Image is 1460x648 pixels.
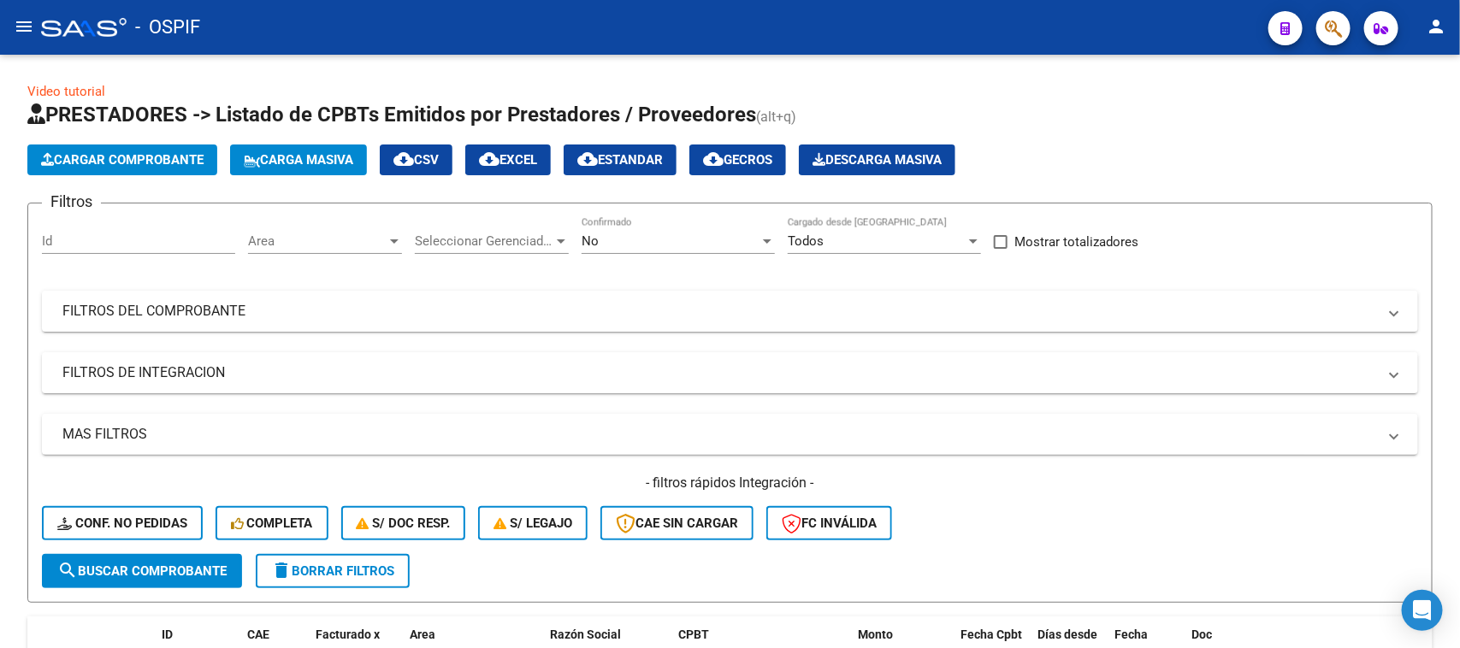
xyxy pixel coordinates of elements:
[799,144,955,175] button: Descarga Masiva
[703,152,772,168] span: Gecros
[27,144,217,175] button: Cargar Comprobante
[1014,232,1138,252] span: Mostrar totalizadores
[577,152,663,168] span: Estandar
[271,563,394,579] span: Borrar Filtros
[766,506,892,540] button: FC Inválida
[42,554,242,588] button: Buscar Comprobante
[788,233,824,249] span: Todos
[479,152,537,168] span: EXCEL
[465,144,551,175] button: EXCEL
[42,190,101,214] h3: Filtros
[42,291,1418,332] mat-expansion-panel-header: FILTROS DEL COMPROBANTE
[961,627,1022,641] span: Fecha Cpbt
[271,560,292,580] mat-icon: delete
[1402,590,1443,631] div: Open Intercom Messenger
[393,149,414,169] mat-icon: cloud_download
[393,152,439,168] span: CSV
[162,627,173,641] span: ID
[494,515,572,531] span: S/ legajo
[41,152,204,168] span: Cargar Comprobante
[410,627,435,641] span: Area
[14,16,34,37] mat-icon: menu
[577,149,598,169] mat-icon: cloud_download
[756,109,796,125] span: (alt+q)
[478,506,588,540] button: S/ legajo
[57,515,187,531] span: Conf. no pedidas
[248,233,387,249] span: Area
[57,560,78,580] mat-icon: search
[135,9,200,46] span: - OSPIF
[564,144,677,175] button: Estandar
[616,515,738,531] span: CAE SIN CARGAR
[703,149,724,169] mat-icon: cloud_download
[42,474,1418,492] h4: - filtros rápidos Integración -
[42,506,203,540] button: Conf. no pedidas
[27,103,756,127] span: PRESTADORES -> Listado de CPBTs Emitidos por Prestadores / Proveedores
[256,554,410,588] button: Borrar Filtros
[479,149,499,169] mat-icon: cloud_download
[244,152,353,168] span: Carga Masiva
[27,84,105,99] a: Video tutorial
[230,144,367,175] button: Carga Masiva
[62,363,1377,382] mat-panel-title: FILTROS DE INTEGRACION
[57,563,227,579] span: Buscar Comprobante
[62,302,1377,321] mat-panel-title: FILTROS DEL COMPROBANTE
[247,627,269,641] span: CAE
[600,506,754,540] button: CAE SIN CARGAR
[231,515,313,531] span: Completa
[415,233,553,249] span: Seleccionar Gerenciador
[799,144,955,175] app-download-masive: Descarga masiva de comprobantes (adjuntos)
[62,425,1377,444] mat-panel-title: MAS FILTROS
[341,506,466,540] button: S/ Doc Resp.
[678,627,709,641] span: CPBT
[813,152,942,168] span: Descarga Masiva
[42,352,1418,393] mat-expansion-panel-header: FILTROS DE INTEGRACION
[357,515,451,531] span: S/ Doc Resp.
[216,506,328,540] button: Completa
[380,144,452,175] button: CSV
[42,414,1418,455] mat-expansion-panel-header: MAS FILTROS
[858,627,893,641] span: Monto
[550,627,621,641] span: Razón Social
[689,144,786,175] button: Gecros
[582,233,599,249] span: No
[782,515,877,531] span: FC Inválida
[1426,16,1446,37] mat-icon: person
